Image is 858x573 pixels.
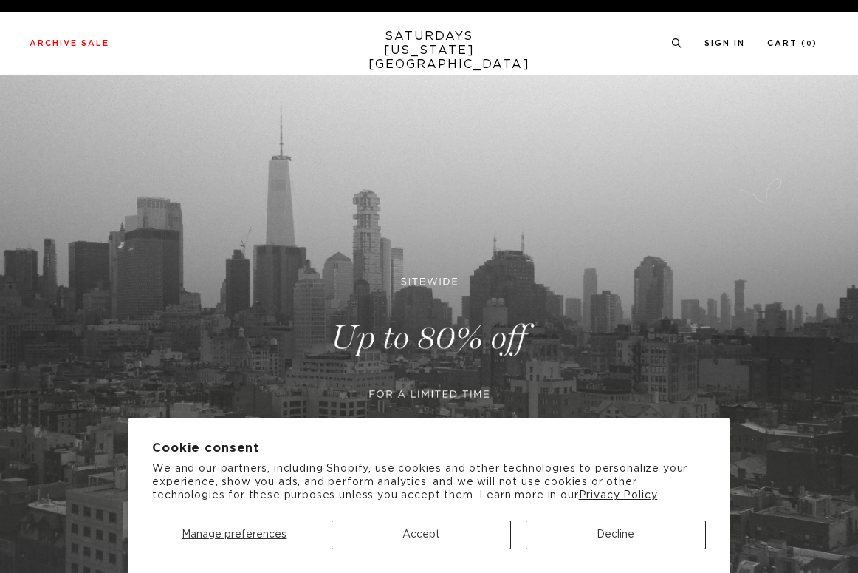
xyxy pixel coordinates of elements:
[704,39,745,47] a: Sign In
[332,521,512,549] button: Accept
[579,490,658,501] a: Privacy Policy
[182,529,286,540] span: Manage preferences
[368,30,490,72] a: SATURDAYS[US_STATE][GEOGRAPHIC_DATA]
[152,462,705,503] p: We and our partners, including Shopify, use cookies and other technologies to personalize your ex...
[806,41,812,47] small: 0
[526,521,706,549] button: Decline
[30,39,109,47] a: Archive Sale
[767,39,817,47] a: Cart (0)
[152,441,705,455] h2: Cookie consent
[152,521,316,549] button: Manage preferences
